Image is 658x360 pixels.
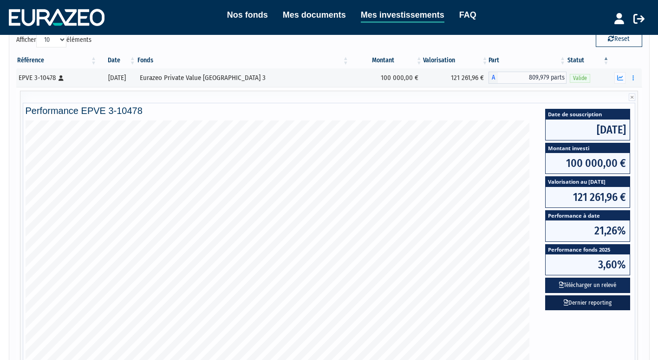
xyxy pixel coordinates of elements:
td: 121 261,96 € [423,68,489,87]
a: Mes investissements [361,8,444,23]
select: Afficheréléments [36,32,66,47]
span: [DATE] [546,120,630,140]
span: Performance fonds 2025 [546,245,630,254]
div: A - Eurazeo Private Value Europe 3 [489,72,567,84]
span: Montant investi [546,143,630,153]
span: 121 261,96 € [546,187,630,207]
a: Dernier reporting [545,295,630,311]
span: 3,60% [546,254,630,275]
span: 809,979 parts [498,72,567,84]
div: Eurazeo Private Value [GEOGRAPHIC_DATA] 3 [140,73,346,83]
h4: Performance EPVE 3-10478 [26,106,633,116]
span: 21,26% [546,220,630,241]
div: EPVE 3-10478 [19,73,95,83]
th: Valorisation: activer pour trier la colonne par ordre croissant [423,53,489,68]
span: Performance à date [546,211,630,220]
span: Valide [570,74,590,83]
th: Date: activer pour trier la colonne par ordre croissant [98,53,137,68]
i: [Français] Personne physique [59,75,64,81]
button: Reset [596,32,642,47]
a: Mes documents [283,8,346,21]
span: 100 000,00 € [546,153,630,173]
span: A [489,72,498,84]
th: Référence : activer pour trier la colonne par ordre croissant [16,53,98,68]
a: Nos fonds [227,8,268,21]
span: Valorisation au [DATE] [546,177,630,187]
a: FAQ [459,8,476,21]
th: Fonds: activer pour trier la colonne par ordre croissant [137,53,350,68]
div: [DATE] [101,73,133,83]
th: Statut : activer pour trier la colonne par ordre d&eacute;croissant [567,53,610,68]
img: 1732889491-logotype_eurazeo_blanc_rvb.png [9,9,104,26]
span: Date de souscription [546,109,630,119]
th: Montant: activer pour trier la colonne par ordre croissant [350,53,423,68]
button: Télécharger un relevé [545,278,630,293]
td: 100 000,00 € [350,68,423,87]
th: Part: activer pour trier la colonne par ordre croissant [489,53,567,68]
label: Afficher éléments [16,32,91,47]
